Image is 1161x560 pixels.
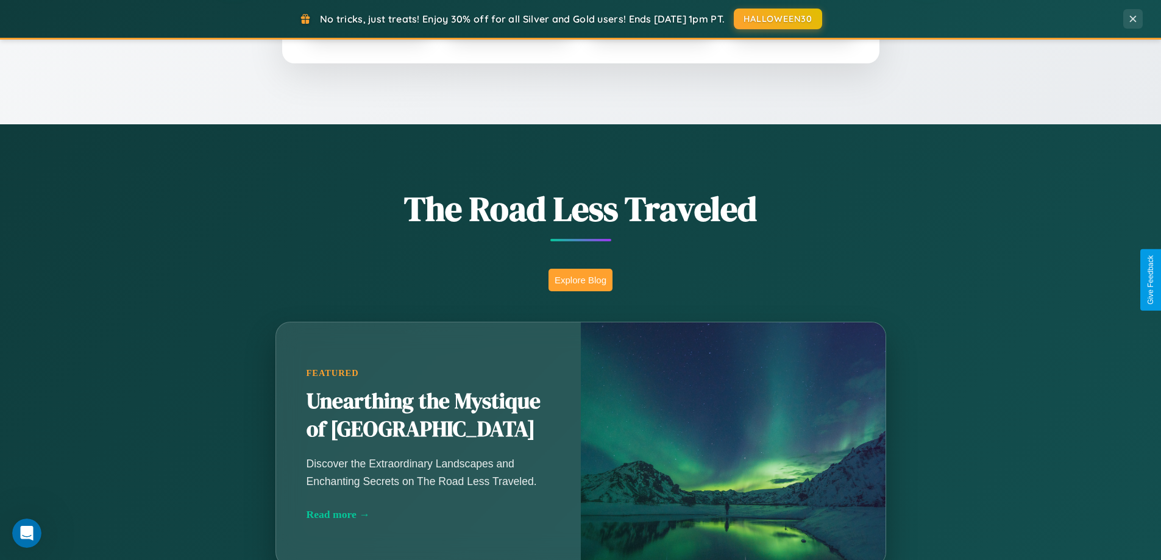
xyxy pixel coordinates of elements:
div: Read more → [307,508,550,521]
iframe: Intercom live chat [12,519,41,548]
div: Give Feedback [1146,255,1155,305]
span: No tricks, just treats! Enjoy 30% off for all Silver and Gold users! Ends [DATE] 1pm PT. [320,13,725,25]
h1: The Road Less Traveled [215,185,946,232]
button: Explore Blog [549,269,612,291]
h2: Unearthing the Mystique of [GEOGRAPHIC_DATA] [307,388,550,444]
p: Discover the Extraordinary Landscapes and Enchanting Secrets on The Road Less Traveled. [307,455,550,489]
button: HALLOWEEN30 [734,9,822,29]
div: Featured [307,368,550,378]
